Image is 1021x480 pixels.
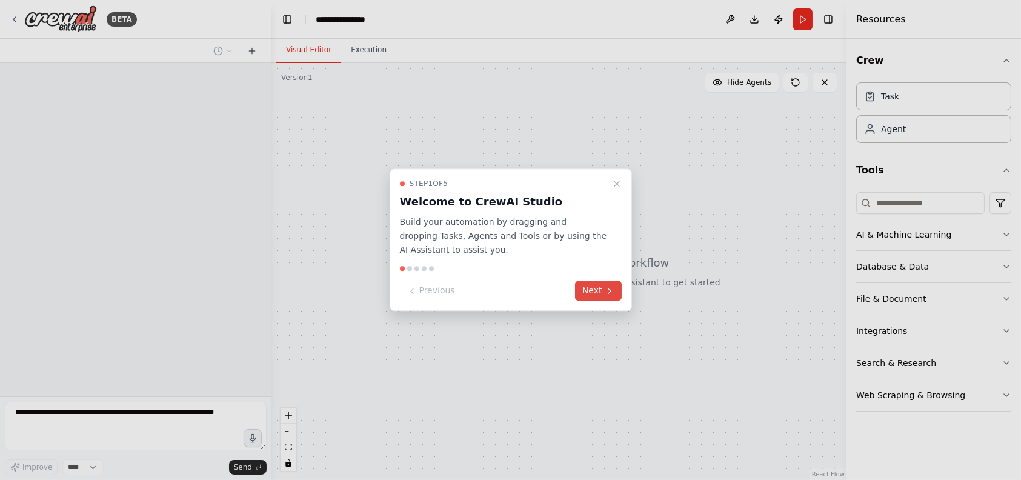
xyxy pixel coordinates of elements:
button: Hide left sidebar [279,11,296,28]
button: Previous [400,281,462,301]
span: Step 1 of 5 [410,179,448,188]
button: Next [575,281,622,301]
h3: Welcome to CrewAI Studio [400,193,607,210]
p: Build your automation by dragging and dropping Tasks, Agents and Tools or by using the AI Assista... [400,215,607,256]
button: Close walkthrough [610,176,624,191]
